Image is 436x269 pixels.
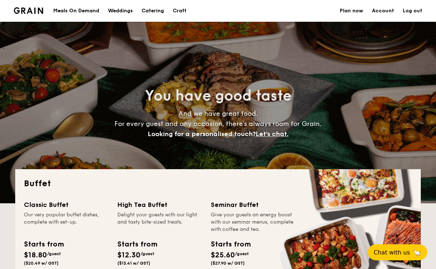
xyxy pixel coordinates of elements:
[24,200,109,210] div: Classic Buffet
[24,178,412,189] h2: Buffet
[148,130,256,138] span: Looking for a personalised touch?
[211,239,250,250] div: Starts from
[24,239,63,250] div: Starts from
[374,249,410,256] span: Chat with us
[413,248,422,257] span: 🦙
[47,251,61,256] span: /guest
[117,261,150,266] span: ($13.41 w/ GST)
[211,211,295,233] div: Give your guests an energy boost with our seminar menus, complete with coffee and tea.
[14,7,43,14] a: Logotype
[145,87,292,105] span: You have good taste
[24,211,109,233] div: Our very popular buffet dishes, complete with set-up.
[211,200,295,210] div: Seminar Buffet
[211,261,245,266] span: ($27.90 w/ GST)
[117,251,141,260] span: $12.30
[117,239,157,250] div: Starts from
[24,261,59,266] span: ($20.49 w/ GST)
[117,200,202,210] div: High Tea Buffet
[256,130,289,138] span: Let's chat.
[117,211,202,233] div: Delight your guests with our light and tasty bite-sized treats.
[235,251,249,256] span: /guest
[368,244,427,260] button: Chat with us🦙
[14,7,43,14] img: Grain
[24,251,47,260] span: $18.80
[114,110,322,138] span: And we have great food. For every guest and any occasion, there’s always room for Grain.
[141,251,154,256] span: /guest
[211,251,235,260] span: $25.60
